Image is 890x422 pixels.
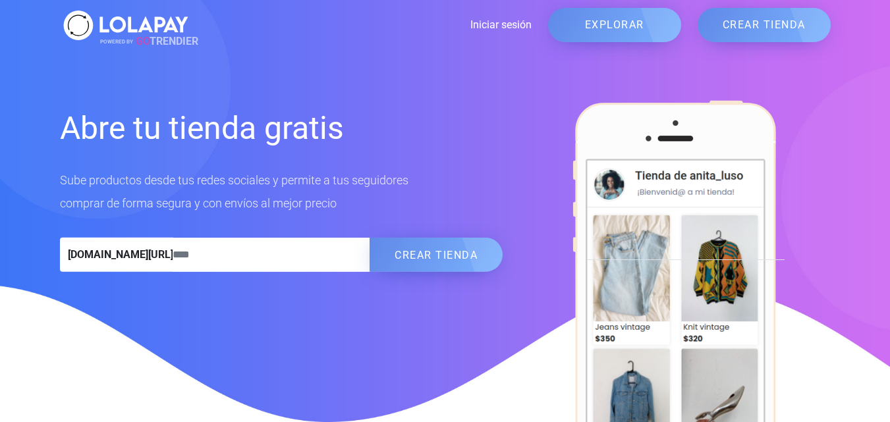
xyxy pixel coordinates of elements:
[370,238,503,272] button: CREAR TIENDA
[136,35,150,47] span: GO
[60,108,503,149] h1: Abre tu tienda gratis
[60,169,503,215] p: Sube productos desde tus redes sociales y permite a tus seguidores comprar de forma segura y con ...
[698,8,831,42] a: CREAR TIENDA
[192,17,532,33] a: Iniciar sesión
[60,7,192,44] img: logo_white.svg
[548,8,681,42] a: EXPLORAR
[100,34,198,49] span: TRENDIER
[60,238,173,272] span: [DOMAIN_NAME][URL]
[100,38,133,44] span: POWERED BY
